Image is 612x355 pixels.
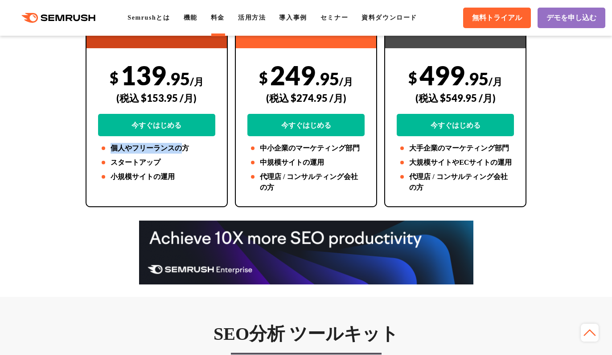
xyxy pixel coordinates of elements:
[98,114,215,136] a: 今すぐはじめる
[98,171,215,182] li: 小規模サイトの運用
[247,143,365,154] li: 中小企業のマーケティング部門
[259,68,268,87] span: $
[361,14,417,21] a: 資料ダウンロード
[489,75,502,88] span: /月
[247,114,365,136] a: 今すぐはじめる
[184,14,197,21] a: 機能
[397,59,514,136] div: 499
[408,68,417,87] span: $
[546,13,596,23] span: デモを申し込む
[98,143,215,154] li: 個人やフリーランスの方
[465,68,489,89] span: .95
[86,323,527,345] h3: SEO分析 ツールキット
[247,157,365,168] li: 中規模サイトの運用
[316,68,339,89] span: .95
[166,68,190,89] span: .95
[472,13,522,23] span: 無料トライアル
[538,8,605,28] a: デモを申し込む
[247,82,365,114] div: (税込 $274.95 /月)
[247,59,365,136] div: 249
[279,14,307,21] a: 導入事例
[397,143,514,154] li: 大手企業のマーケティング部門
[238,14,266,21] a: 活用方法
[98,59,215,136] div: 139
[397,171,514,193] li: 代理店 / コンサルティング会社の方
[110,68,119,87] span: $
[463,8,531,28] a: 無料トライアル
[211,14,225,21] a: 料金
[397,82,514,114] div: (税込 $549.95 /月)
[397,114,514,136] a: 今すぐはじめる
[190,75,204,88] span: /月
[98,82,215,114] div: (税込 $153.95 /月)
[247,171,365,193] li: 代理店 / コンサルティング会社の方
[320,14,348,21] a: セミナー
[397,157,514,168] li: 大規模サイトやECサイトの運用
[339,75,353,88] span: /月
[98,157,215,168] li: スタートアップ
[127,14,170,21] a: Semrushとは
